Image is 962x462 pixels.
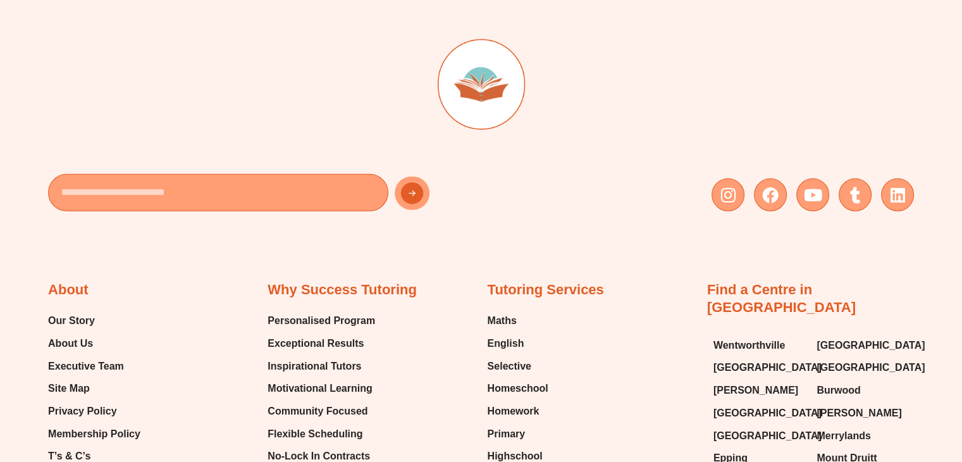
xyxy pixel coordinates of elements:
[488,402,548,421] a: Homework
[488,402,540,421] span: Homework
[679,20,962,462] iframe: Chat Widget
[48,357,140,376] a: Executive Team
[48,379,90,398] span: Site Map
[48,311,140,330] a: Our Story
[488,357,548,376] a: Selective
[268,425,375,444] a: Flexible Scheduling
[268,379,375,398] a: Motivational Learning
[268,357,375,376] a: Inspirational Tutors
[268,281,417,299] h2: Why Success Tutoring
[48,357,124,376] span: Executive Team
[488,311,517,330] span: Maths
[488,281,604,299] h2: Tutoring Services
[488,357,531,376] span: Selective
[268,402,375,421] a: Community Focused
[488,334,524,353] span: English
[48,311,95,330] span: Our Story
[268,311,375,330] a: Personalised Program
[268,334,375,353] a: Exceptional Results
[48,281,89,299] h2: About
[268,379,372,398] span: Motivational Learning
[488,379,548,398] a: Homeschool
[48,402,117,421] span: Privacy Policy
[48,425,140,444] a: Membership Policy
[268,425,362,444] span: Flexible Scheduling
[488,425,526,444] span: Primary
[48,174,474,218] form: New Form
[488,425,548,444] a: Primary
[268,334,364,353] span: Exceptional Results
[268,357,361,376] span: Inspirational Tutors
[268,402,367,421] span: Community Focused
[48,334,93,353] span: About Us
[48,379,140,398] a: Site Map
[488,334,548,353] a: English
[48,334,140,353] a: About Us
[488,311,548,330] a: Maths
[48,402,140,421] a: Privacy Policy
